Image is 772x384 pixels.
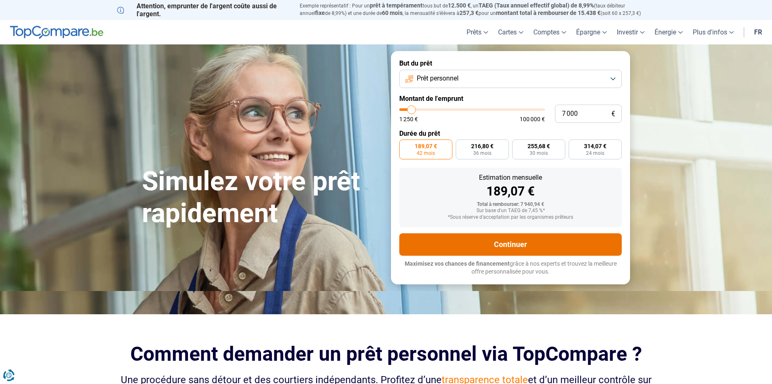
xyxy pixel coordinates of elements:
[399,95,622,103] label: Montant de l'emprunt
[382,10,403,16] span: 60 mois
[586,151,604,156] span: 24 mois
[300,2,655,17] p: Exemple représentatif : Pour un tous but de , un (taux débiteur annuel de 8,99%) et une durée de ...
[612,20,650,44] a: Investir
[399,116,418,122] span: 1 250 €
[406,215,615,220] div: *Sous réserve d'acceptation par les organismes prêteurs
[117,2,290,18] p: Attention, emprunter de l'argent coûte aussi de l'argent.
[399,260,622,276] p: grâce à nos experts et trouvez la meilleure offre personnalisée pour vous.
[448,2,471,9] span: 12.500 €
[528,20,571,44] a: Comptes
[462,20,493,44] a: Prêts
[142,166,381,230] h1: Simulez votre prêt rapidement
[415,143,437,149] span: 189,07 €
[688,20,739,44] a: Plus d'infos
[370,2,423,9] span: prêt à tempérament
[117,342,655,365] h2: Comment demander un prêt personnel via TopCompare ?
[471,143,493,149] span: 216,80 €
[406,208,615,214] div: Sur base d'un TAEG de 7,45 %*
[584,143,606,149] span: 314,07 €
[493,20,528,44] a: Cartes
[417,74,459,83] span: Prêt personnel
[520,116,545,122] span: 100 000 €
[399,59,622,67] label: But du prêt
[417,151,435,156] span: 42 mois
[473,151,491,156] span: 36 mois
[528,143,550,149] span: 255,68 €
[406,202,615,208] div: Total à rembourser: 7 940,94 €
[496,10,601,16] span: montant total à rembourser de 15.438 €
[611,110,615,117] span: €
[571,20,612,44] a: Épargne
[399,70,622,88] button: Prêt personnel
[399,233,622,256] button: Continuer
[479,2,594,9] span: TAEG (Taux annuel effectif global) de 8,99%
[10,26,103,39] img: TopCompare
[405,260,510,267] span: Maximisez vos chances de financement
[406,185,615,198] div: 189,07 €
[530,151,548,156] span: 30 mois
[650,20,688,44] a: Énergie
[315,10,325,16] span: fixe
[406,174,615,181] div: Estimation mensuelle
[749,20,767,44] a: fr
[459,10,479,16] span: 257,3 €
[399,130,622,137] label: Durée du prêt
